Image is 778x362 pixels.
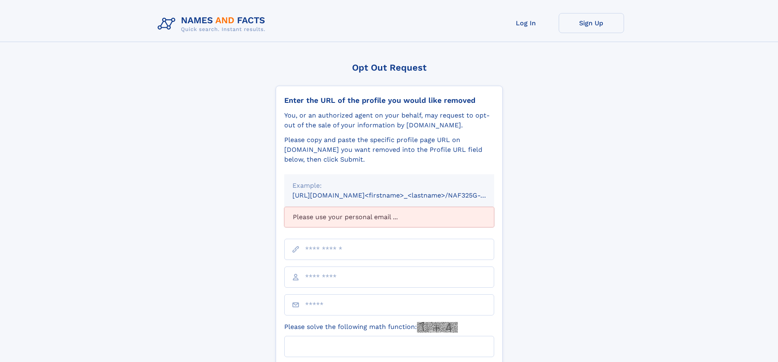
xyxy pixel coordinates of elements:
div: Enter the URL of the profile you would like removed [284,96,494,105]
a: Log In [493,13,559,33]
div: Please copy and paste the specific profile page URL on [DOMAIN_NAME] you want removed into the Pr... [284,135,494,164]
small: [URL][DOMAIN_NAME]<firstname>_<lastname>/NAF325G-xxxxxxxx [292,191,510,199]
label: Please solve the following math function: [284,322,458,333]
div: Opt Out Request [276,62,503,73]
div: Example: [292,181,486,191]
a: Sign Up [559,13,624,33]
div: Please use your personal email ... [284,207,494,227]
div: You, or an authorized agent on your behalf, may request to opt-out of the sale of your informatio... [284,111,494,130]
img: Logo Names and Facts [154,13,272,35]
